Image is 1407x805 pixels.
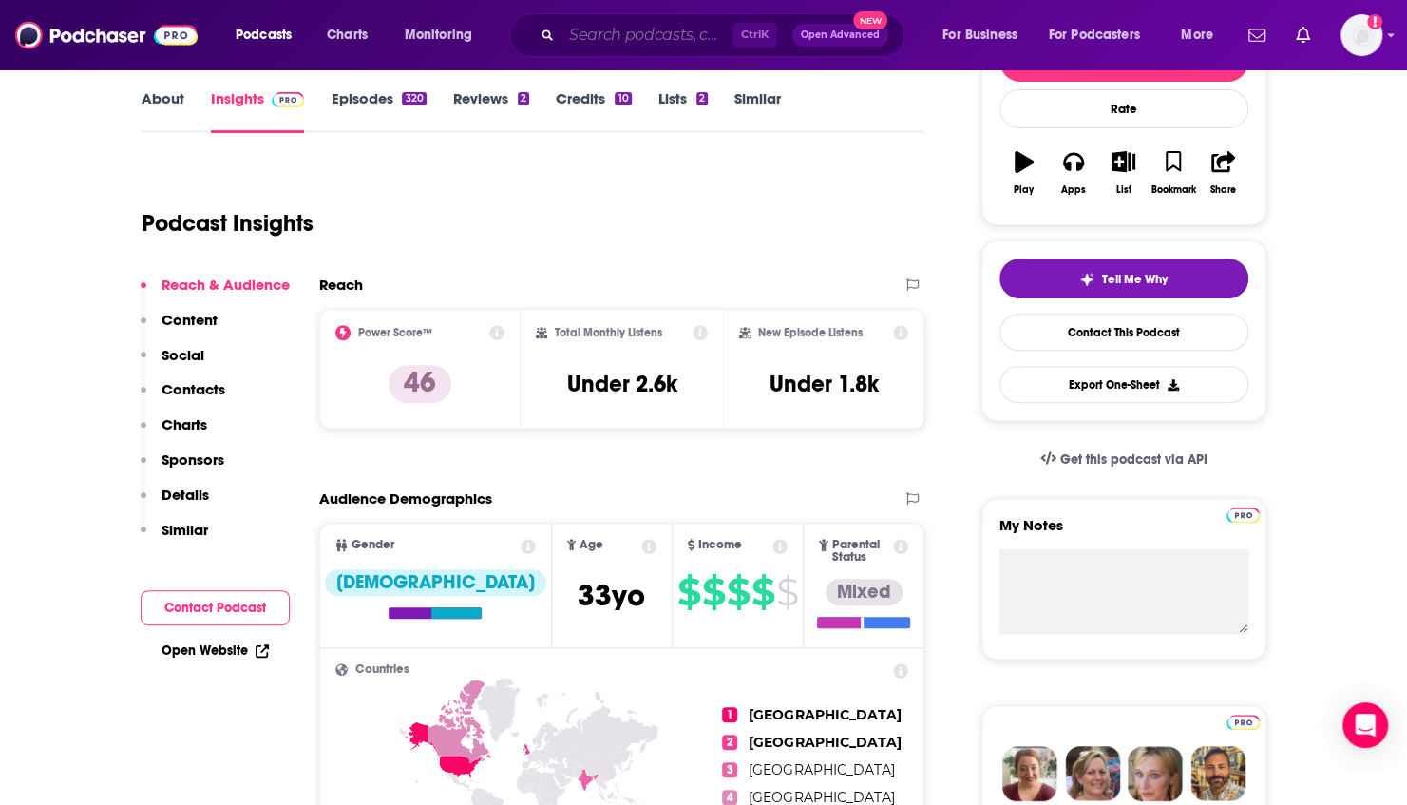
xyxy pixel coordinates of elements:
span: $ [677,577,700,607]
button: Bookmark [1149,139,1198,207]
button: tell me why sparkleTell Me Why [999,259,1248,298]
img: Sydney Profile [1002,746,1057,801]
span: [GEOGRAPHIC_DATA] [749,734,901,751]
h2: Audience Demographics [319,489,492,508]
a: Show notifications dropdown [1288,19,1318,51]
span: New [853,11,887,29]
span: Open Advanced [801,30,880,40]
p: Details [162,486,209,504]
span: Gender [352,539,394,551]
span: Ctrl K [732,23,777,48]
span: $ [702,577,725,607]
button: Details [141,486,209,521]
a: Open Website [162,642,269,659]
button: Content [141,311,218,346]
div: [DEMOGRAPHIC_DATA] [325,569,546,596]
label: My Notes [999,516,1248,549]
p: Charts [162,415,207,433]
a: Reviews2 [453,89,529,133]
button: Similar [141,521,208,556]
button: Export One-Sheet [999,366,1248,403]
span: $ [727,577,750,607]
a: Contact This Podcast [999,314,1248,351]
a: About [142,89,184,133]
span: Podcasts [236,22,292,48]
a: Pro website [1226,505,1260,523]
p: 46 [389,365,451,403]
span: 2 [722,735,737,750]
div: Rate [999,89,1248,128]
span: For Business [942,22,1017,48]
button: Open AdvancedNew [792,24,888,47]
span: Income [698,539,742,551]
p: Similar [162,521,208,539]
h3: Under 2.6k [566,370,676,398]
span: Age [580,539,603,551]
p: Reach & Audience [162,276,290,294]
span: Get this podcast via API [1059,451,1207,468]
button: open menu [222,20,316,50]
a: Lists2 [658,89,708,133]
button: Show profile menu [1340,14,1382,56]
button: Sponsors [141,450,224,486]
span: 3 [722,762,737,777]
button: open menu [1036,20,1168,50]
a: Credits10 [556,89,631,133]
img: User Profile [1340,14,1382,56]
button: open menu [929,20,1041,50]
div: Bookmark [1150,184,1195,196]
img: Podchaser Pro [1226,715,1260,730]
a: Get this podcast via API [1025,436,1223,483]
a: Show notifications dropdown [1241,19,1273,51]
button: Apps [1049,139,1098,207]
span: $ [751,577,774,607]
span: Tell Me Why [1102,272,1168,287]
a: Pro website [1226,712,1260,730]
img: tell me why sparkle [1079,272,1094,287]
img: Podchaser - Follow, Share and Rate Podcasts [15,17,198,53]
h2: New Episode Listens [758,326,863,339]
a: Episodes320 [331,89,426,133]
div: Apps [1061,184,1086,196]
button: open menu [1168,20,1237,50]
h2: Power Score™ [358,326,432,339]
span: 1 [722,707,737,722]
div: Search podcasts, credits, & more... [527,13,922,57]
h2: Total Monthly Listens [555,326,662,339]
p: Social [162,346,204,364]
img: Podchaser Pro [1226,508,1260,523]
div: Mixed [826,579,903,605]
div: Open Intercom Messenger [1342,702,1388,748]
p: Contacts [162,380,225,398]
h1: Podcast Insights [142,209,314,238]
span: 4 [722,790,737,805]
span: 33 yo [578,577,645,614]
svg: Add a profile image [1367,14,1382,29]
img: Jon Profile [1190,746,1245,801]
button: Social [141,346,204,381]
div: 10 [615,92,631,105]
p: Sponsors [162,450,224,469]
div: 2 [696,92,708,105]
a: InsightsPodchaser Pro [211,89,305,133]
button: Play [999,139,1049,207]
span: [GEOGRAPHIC_DATA] [749,706,901,723]
button: Reach & Audience [141,276,290,311]
span: $ [776,577,798,607]
span: For Podcasters [1049,22,1140,48]
a: Similar [734,89,781,133]
span: Countries [355,663,409,676]
span: Logged in as WE_Broadcast1 [1340,14,1382,56]
div: 320 [402,92,426,105]
span: Charts [327,22,368,48]
img: Barbara Profile [1065,746,1120,801]
button: Charts [141,415,207,450]
span: Monitoring [405,22,472,48]
button: Share [1198,139,1247,207]
img: Podchaser Pro [272,92,305,107]
span: Parental Status [832,539,890,564]
input: Search podcasts, credits, & more... [561,20,732,50]
p: Content [162,311,218,329]
h2: Reach [319,276,363,294]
